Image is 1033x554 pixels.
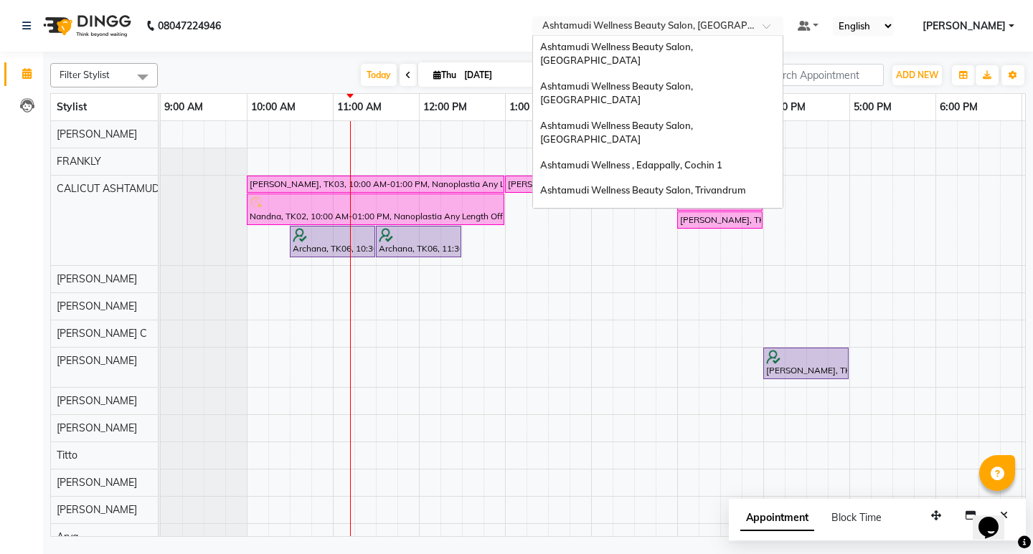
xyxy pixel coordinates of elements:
[57,300,137,312] span: [PERSON_NAME]
[936,97,981,118] a: 6:00 PM
[248,178,503,191] div: [PERSON_NAME], TK03, 10:00 AM-01:00 PM, Nanoplastia Any Length Offer
[158,6,221,46] b: 08047224946
[361,64,397,86] span: Today
[57,530,78,543] span: Arya
[850,97,895,118] a: 5:00 PM
[973,497,1019,540] iframe: chat widget
[57,421,137,434] span: [PERSON_NAME]
[420,97,471,118] a: 12:00 PM
[377,228,460,255] div: Archana, TK06, 11:30 AM-12:30 PM, Aroma Pedicure
[57,100,87,113] span: Stylist
[679,214,761,226] div: [PERSON_NAME], TK01, 03:00 PM-04:00 PM, Normal Cleanup
[460,65,532,86] input: 2025-09-04
[291,228,374,255] div: Archana, TK06, 10:30 AM-11:30 AM, Normal Cleanup
[532,35,783,209] ng-dropdown-panel: Options list
[764,97,809,118] a: 4:00 PM
[923,19,1006,34] span: [PERSON_NAME]
[540,41,695,67] span: Ashtamudi Wellness Beauty Salon, [GEOGRAPHIC_DATA]
[540,120,695,145] span: Ashtamudi Wellness Beauty Salon, [GEOGRAPHIC_DATA]
[57,272,137,285] span: [PERSON_NAME]
[896,70,938,80] span: ADD NEW
[60,69,110,80] span: Filter Stylist
[248,196,503,223] div: Nandna, TK02, 10:00 AM-01:00 PM, Nanoplastia Any Length Offer
[247,97,299,118] a: 10:00 AM
[161,97,207,118] a: 9:00 AM
[506,178,761,191] div: [PERSON_NAME], TK04, 01:00 PM-04:00 PM, Nanoplastia Any Length Offer
[540,80,695,106] span: Ashtamudi Wellness Beauty Salon, [GEOGRAPHIC_DATA]
[892,65,942,85] button: ADD NEW
[57,476,137,489] span: [PERSON_NAME]
[57,394,137,407] span: [PERSON_NAME]
[540,184,746,196] span: Ashtamudi Wellness Beauty Salon, Trivandrum
[740,505,814,531] span: Appointment
[57,182,162,195] span: CALICUT ASHTAMUDI
[57,354,137,367] span: [PERSON_NAME]
[57,327,147,340] span: [PERSON_NAME] C
[334,97,385,118] a: 11:00 AM
[57,449,77,462] span: Titto
[540,159,722,171] span: Ashtamudi Wellness , Edappally, Cochin 1
[506,97,551,118] a: 1:00 PM
[430,70,460,80] span: Thu
[57,155,101,168] span: FRANKLY
[758,64,884,86] input: Search Appointment
[57,503,137,516] span: [PERSON_NAME]
[831,511,882,524] span: Block Time
[765,350,847,377] div: [PERSON_NAME], TK05, 04:00 PM-05:00 PM, D-Tan Cleanup
[37,6,135,46] img: logo
[57,128,137,140] span: [PERSON_NAME]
